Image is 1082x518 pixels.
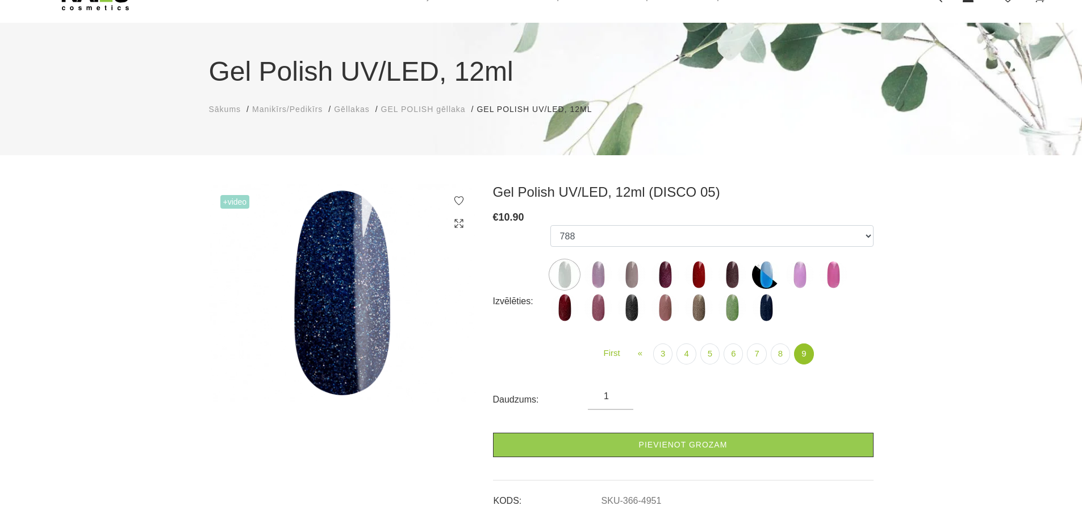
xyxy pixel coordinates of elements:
[724,343,743,364] a: 6
[477,103,603,115] li: Gel Polish UV/LED, 12ml
[638,348,642,358] span: «
[653,343,672,364] a: 3
[651,260,679,289] img: ...
[493,292,550,310] div: Izvēlēties:
[550,260,579,289] img: ...
[550,343,874,364] nav: product-offer-list
[584,260,612,289] label: Nav atlikumā
[334,105,369,114] span: Gēllakas
[794,343,813,364] a: 9
[752,260,780,289] img: ...
[334,103,369,115] a: Gēllakas
[651,293,679,322] img: ...
[209,184,476,402] img: Gel Polish UV/LED, 12ml
[819,260,847,289] img: ...
[209,103,241,115] a: Sākums
[617,293,646,322] img: ...
[584,293,612,322] label: Nav atlikumā
[718,260,746,289] img: ...
[584,293,612,322] img: ...
[752,293,780,322] img: ...
[601,496,662,506] a: SKU-366-4951
[700,343,720,364] a: 5
[493,486,601,508] td: KODS:
[493,184,874,201] h3: Gel Polish UV/LED, 12ml (DISCO 05)
[584,260,612,289] img: ...
[684,260,713,289] img: ...
[786,260,814,289] img: ...
[252,105,323,114] span: Manikīrs/Pedikīrs
[381,105,466,114] span: GEL POLISH gēllaka
[493,433,874,457] a: Pievienot grozam
[220,195,250,209] span: +Video
[676,343,696,364] a: 4
[499,212,524,223] span: 10.90
[209,51,874,92] h1: Gel Polish UV/LED, 12ml
[747,343,766,364] a: 7
[381,103,466,115] a: GEL POLISH gēllaka
[718,293,746,322] img: ...
[209,105,241,114] span: Sākums
[493,391,588,409] div: Daudzums:
[631,343,649,363] a: Previous
[597,343,627,363] a: First
[617,260,646,289] img: ...
[771,343,790,364] a: 8
[493,212,499,223] span: €
[684,293,713,322] img: ...
[252,103,323,115] a: Manikīrs/Pedikīrs
[550,293,579,322] img: ...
